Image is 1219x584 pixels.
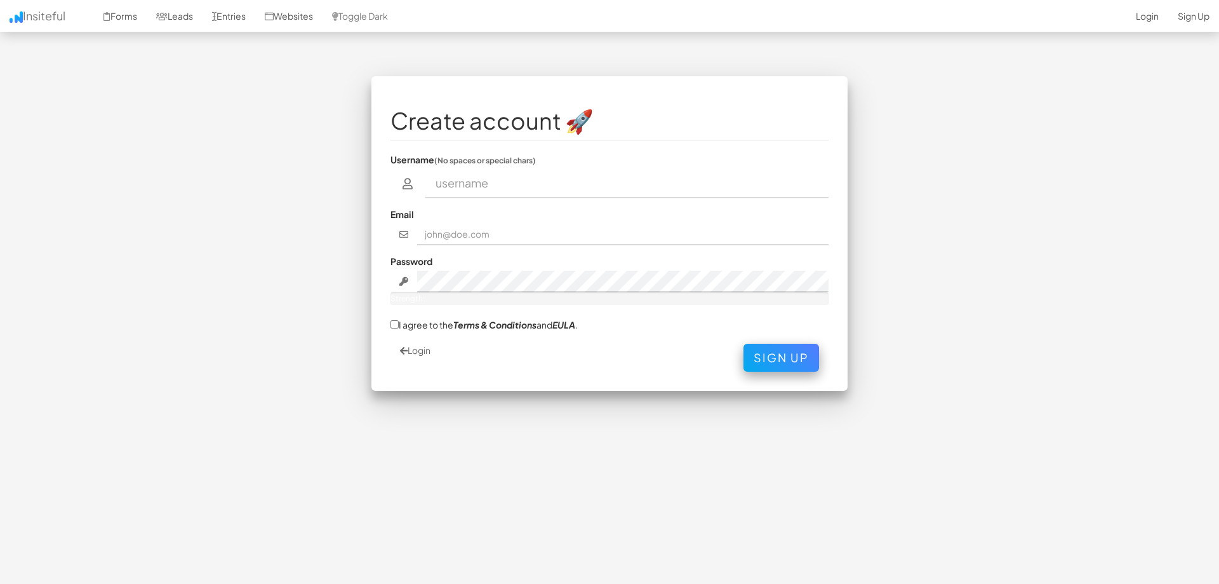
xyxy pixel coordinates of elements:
[390,318,578,331] label: I agree to the and .
[552,319,575,330] a: EULA
[390,108,829,133] h1: Create account 🚀
[425,169,829,198] input: username
[417,224,829,245] input: john@doe.com
[743,344,819,372] button: Sign Up
[400,344,430,356] a: Login
[434,156,536,165] small: (No spaces or special chars)
[390,208,414,221] label: Email
[390,255,432,268] label: Password
[390,320,399,329] input: I agree to theTerms & ConditionsandEULA.
[10,11,23,23] img: icon.png
[453,319,536,330] a: Terms & Conditions
[390,153,536,166] label: Username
